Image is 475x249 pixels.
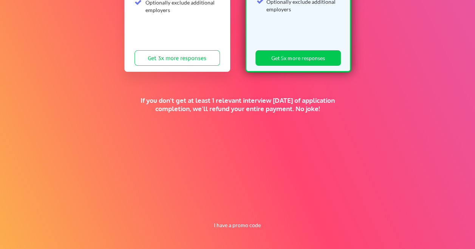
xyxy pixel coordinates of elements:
[135,50,220,66] button: Get 3x more responses
[131,96,344,113] div: If you don't get at least 1 relevant interview [DATE] of application completion, we'll refund you...
[209,221,265,230] button: I have a promo code
[255,50,341,66] button: Get 5x more responses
